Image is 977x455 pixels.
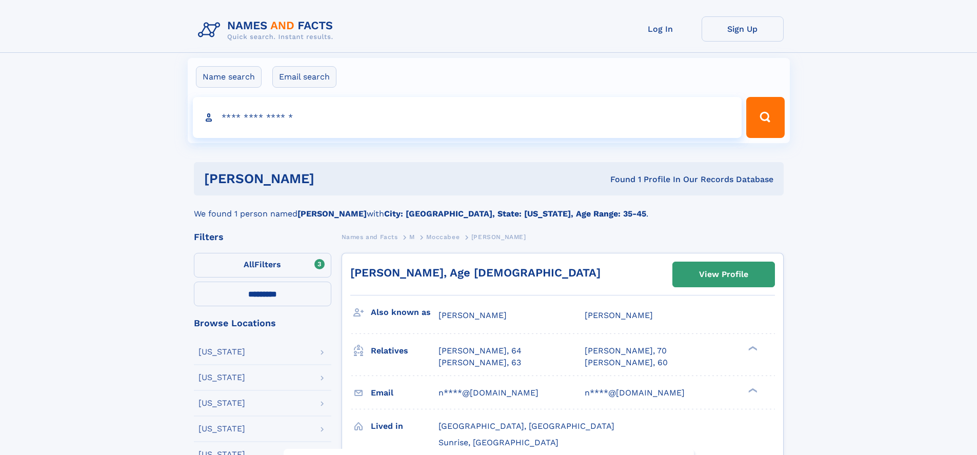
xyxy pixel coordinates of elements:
[426,230,460,243] a: Moccabee
[585,357,668,368] a: [PERSON_NAME], 60
[438,310,507,320] span: [PERSON_NAME]
[585,345,667,357] a: [PERSON_NAME], 70
[471,233,526,241] span: [PERSON_NAME]
[620,16,702,42] a: Log In
[438,345,522,357] a: [PERSON_NAME], 64
[204,172,463,185] h1: [PERSON_NAME]
[244,260,254,269] span: All
[384,209,646,219] b: City: [GEOGRAPHIC_DATA], State: [US_STATE], Age Range: 35-45
[196,66,262,88] label: Name search
[371,418,438,435] h3: Lived in
[198,348,245,356] div: [US_STATE]
[438,438,559,447] span: Sunrise, [GEOGRAPHIC_DATA]
[350,266,601,279] a: [PERSON_NAME], Age [DEMOGRAPHIC_DATA]
[193,97,742,138] input: search input
[371,304,438,321] h3: Also known as
[194,253,331,278] label: Filters
[198,399,245,407] div: [US_STATE]
[297,209,367,219] b: [PERSON_NAME]
[409,233,415,241] span: M
[699,263,748,286] div: View Profile
[194,232,331,242] div: Filters
[194,16,342,44] img: Logo Names and Facts
[746,345,758,352] div: ❯
[198,373,245,382] div: [US_STATE]
[438,421,614,431] span: [GEOGRAPHIC_DATA], [GEOGRAPHIC_DATA]
[462,174,773,185] div: Found 1 Profile In Our Records Database
[438,357,521,368] a: [PERSON_NAME], 63
[702,16,784,42] a: Sign Up
[194,319,331,328] div: Browse Locations
[342,230,398,243] a: Names and Facts
[746,387,758,393] div: ❯
[272,66,336,88] label: Email search
[409,230,415,243] a: M
[198,425,245,433] div: [US_STATE]
[371,384,438,402] h3: Email
[746,97,784,138] button: Search Button
[673,262,774,287] a: View Profile
[585,310,653,320] span: [PERSON_NAME]
[194,195,784,220] div: We found 1 person named with .
[426,233,460,241] span: Moccabee
[371,342,438,360] h3: Relatives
